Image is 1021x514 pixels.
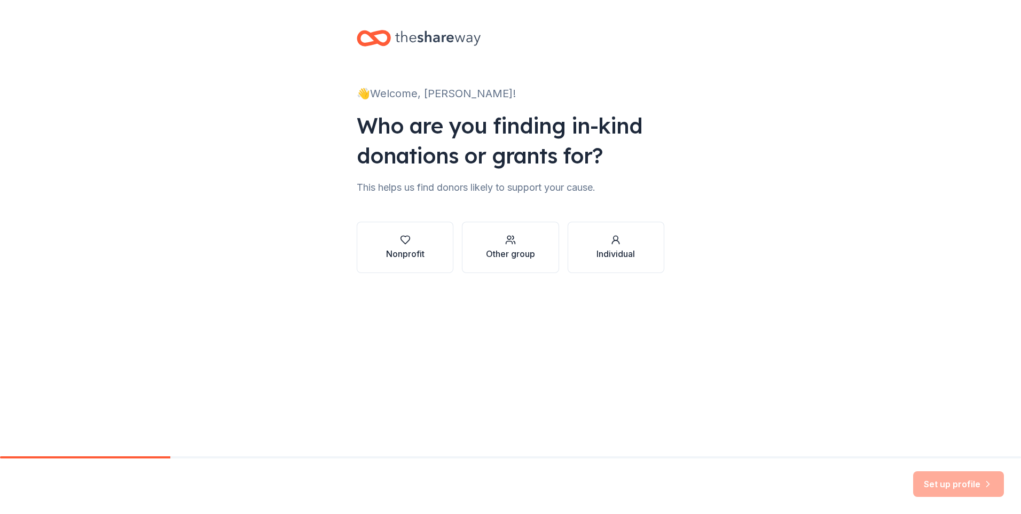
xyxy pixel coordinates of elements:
[486,247,535,260] div: Other group
[357,111,664,170] div: Who are you finding in-kind donations or grants for?
[462,222,559,273] button: Other group
[357,222,453,273] button: Nonprofit
[357,179,664,196] div: This helps us find donors likely to support your cause.
[357,85,664,102] div: 👋 Welcome, [PERSON_NAME]!
[386,247,425,260] div: Nonprofit
[568,222,664,273] button: Individual
[596,247,635,260] div: Individual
